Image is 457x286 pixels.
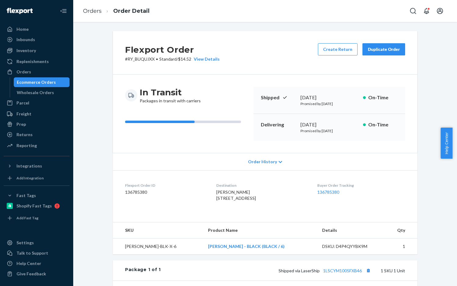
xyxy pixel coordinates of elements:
div: 1 SKU 1 Unit [161,267,405,274]
dt: Buyer Order Tracking [317,183,405,188]
a: Returns [4,130,70,139]
button: View Details [191,56,220,62]
p: Promised by [DATE] [300,128,358,133]
a: Add Fast Tag [4,213,70,223]
button: Close Navigation [57,5,70,17]
button: Copy tracking number [364,267,372,274]
a: Ecommerce Orders [14,77,70,87]
th: Qty [384,222,417,238]
div: Returns [16,132,33,138]
dt: Flexport Order ID [125,183,207,188]
div: Add Fast Tag [16,215,38,221]
span: Order History [248,159,277,165]
div: Give Feedback [16,271,46,277]
th: SKU [113,222,203,238]
p: On-Time [368,121,398,128]
div: Package 1 of 1 [125,267,161,274]
dt: Destination [216,183,307,188]
a: Inventory [4,46,70,55]
button: Help Center [441,128,452,159]
button: Give Feedback [4,269,70,279]
div: Prep [16,121,26,127]
a: Home [4,24,70,34]
td: [PERSON_NAME]-BLK-X-6 [113,238,203,255]
a: 1LSCYM1005FXB46 [323,268,362,273]
a: Talk to Support [4,248,70,258]
div: Duplicate Order [368,46,400,52]
a: Shopify Fast Tags [4,201,70,211]
a: Order Detail [113,8,149,14]
th: Details [317,222,384,238]
a: Help Center [4,259,70,268]
div: Add Integration [16,175,44,181]
div: Reporting [16,143,37,149]
div: Wholesale Orders [17,90,54,96]
td: 1 [384,238,417,255]
div: Settings [16,240,34,246]
div: Talk to Support [16,250,48,256]
button: Open Search Box [407,5,419,17]
a: Settings [4,238,70,248]
div: Inbounds [16,37,35,43]
p: # RY_BUQUJXX / $14.52 [125,56,220,62]
ol: breadcrumbs [78,2,154,20]
a: 136785380 [317,189,339,195]
button: Open account menu [434,5,446,17]
h2: Flexport Order [125,43,220,56]
div: Replenishments [16,58,49,65]
a: Reporting [4,141,70,150]
div: Freight [16,111,31,117]
div: Home [16,26,29,32]
p: Shipped [261,94,296,101]
a: Prep [4,119,70,129]
a: Wholesale Orders [14,88,70,97]
span: Shipped via LaserShip [279,268,372,273]
div: Packages in transit with carriers [140,87,201,104]
a: Parcel [4,98,70,108]
span: [PERSON_NAME] [STREET_ADDRESS] [216,189,256,201]
div: Ecommerce Orders [17,79,56,85]
h3: In Transit [140,87,201,98]
div: DSKU: D4P4QYYBK9M [322,243,380,249]
dd: 136785380 [125,189,207,195]
div: Integrations [16,163,42,169]
div: Inventory [16,48,36,54]
p: Promised by [DATE] [300,101,358,106]
div: Help Center [16,260,41,267]
a: Orders [83,8,102,14]
span: • [156,56,158,62]
img: Flexport logo [7,8,33,14]
button: Integrations [4,161,70,171]
button: Open notifications [420,5,433,17]
button: Fast Tags [4,191,70,200]
a: Replenishments [4,57,70,66]
p: On-Time [368,94,398,101]
a: [PERSON_NAME] - BLACK (BLACK / 6) [208,244,285,249]
div: [DATE] [300,94,358,101]
a: Freight [4,109,70,119]
button: Create Return [318,43,358,55]
div: Orders [16,69,31,75]
button: Duplicate Order [362,43,405,55]
span: Standard [159,56,177,62]
a: Add Integration [4,173,70,183]
th: Product Name [203,222,317,238]
div: Fast Tags [16,192,36,199]
a: Inbounds [4,35,70,44]
a: Orders [4,67,70,77]
div: Parcel [16,100,29,106]
p: Delivering [261,121,296,128]
div: [DATE] [300,121,358,128]
div: Shopify Fast Tags [16,203,52,209]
